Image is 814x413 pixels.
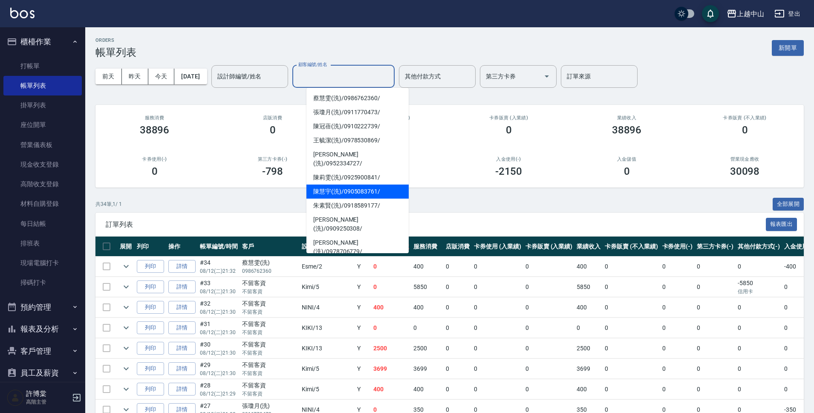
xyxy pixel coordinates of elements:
[523,318,575,338] td: 0
[612,124,642,136] h3: 38896
[198,237,240,257] th: 帳單編號/時間
[444,379,472,399] td: 0
[574,257,603,277] td: 400
[696,156,794,162] h2: 營業現金應收
[306,91,409,105] span: 蔡慧雯(洗) / 0986762360 /
[300,379,355,399] td: Kimi /5
[578,115,675,121] h2: 業績收入
[736,318,782,338] td: 0
[3,76,82,95] a: 帳單列表
[603,379,660,399] td: 0
[506,124,512,136] h3: 0
[3,214,82,234] a: 每日結帳
[3,362,82,384] button: 員工及薪資
[444,277,472,297] td: 0
[736,257,782,277] td: 0
[371,379,411,399] td: 400
[95,46,136,58] h3: 帳單列表
[106,220,766,229] span: 訂單列表
[574,318,603,338] td: 0
[574,277,603,297] td: 5850
[355,379,371,399] td: Y
[242,349,297,357] p: 不留客資
[371,338,411,358] td: 2500
[574,237,603,257] th: 業績收入
[122,69,148,84] button: 昨天
[523,359,575,379] td: 0
[736,297,782,318] td: 0
[95,69,122,84] button: 前天
[3,194,82,214] a: 材料自購登錄
[355,297,371,318] td: Y
[137,342,164,355] button: 列印
[603,359,660,379] td: 0
[411,379,444,399] td: 400
[472,297,523,318] td: 0
[168,321,196,335] a: 詳情
[355,257,371,277] td: Y
[771,6,804,22] button: 登出
[3,234,82,253] a: 排班表
[695,257,736,277] td: 0
[371,359,411,379] td: 3699
[736,379,782,399] td: 0
[574,338,603,358] td: 2500
[472,237,523,257] th: 卡券使用 (入業績)
[472,318,523,338] td: 0
[523,379,575,399] td: 0
[495,165,522,177] h3: -2150
[137,280,164,294] button: 列印
[224,156,321,162] h2: 第三方卡券(-)
[660,318,695,338] td: 0
[574,359,603,379] td: 3699
[3,253,82,273] a: 現場電腦打卡
[411,318,444,338] td: 0
[738,288,780,295] p: 信用卡
[737,9,764,19] div: 上越中山
[411,257,444,277] td: 400
[660,338,695,358] td: 0
[3,31,82,53] button: 櫃檯作業
[444,257,472,277] td: 0
[766,218,797,231] button: 報表匯出
[242,340,297,349] div: 不留客資
[695,338,736,358] td: 0
[137,362,164,375] button: 列印
[355,277,371,297] td: Y
[298,61,327,68] label: 顧客編號/姓名
[736,359,782,379] td: 0
[355,318,371,338] td: Y
[242,308,297,316] p: 不留客資
[540,69,554,83] button: Open
[300,338,355,358] td: KIKI /13
[603,297,660,318] td: 0
[306,147,409,170] span: [PERSON_NAME](洗) / 0952334727 /
[660,297,695,318] td: 0
[120,383,133,396] button: expand row
[660,237,695,257] th: 卡券使用(-)
[120,321,133,334] button: expand row
[106,156,203,162] h2: 卡券使用(-)
[695,359,736,379] td: 0
[3,155,82,174] a: 現金收支登錄
[306,119,409,133] span: 陳冠蓓(洗) / 0910222739 /
[411,297,444,318] td: 400
[242,258,297,267] div: 蔡慧雯(洗)
[444,318,472,338] td: 0
[624,165,630,177] h3: 0
[168,260,196,273] a: 詳情
[411,277,444,297] td: 5850
[523,277,575,297] td: 0
[168,280,196,294] a: 詳情
[3,318,82,340] button: 報表及分析
[411,237,444,257] th: 服務消費
[603,338,660,358] td: 0
[300,237,355,257] th: 設計師
[198,318,240,338] td: #31
[198,297,240,318] td: #32
[148,69,175,84] button: 今天
[120,280,133,293] button: expand row
[137,260,164,273] button: 列印
[736,237,782,257] th: 其他付款方式(-)
[168,383,196,396] a: 詳情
